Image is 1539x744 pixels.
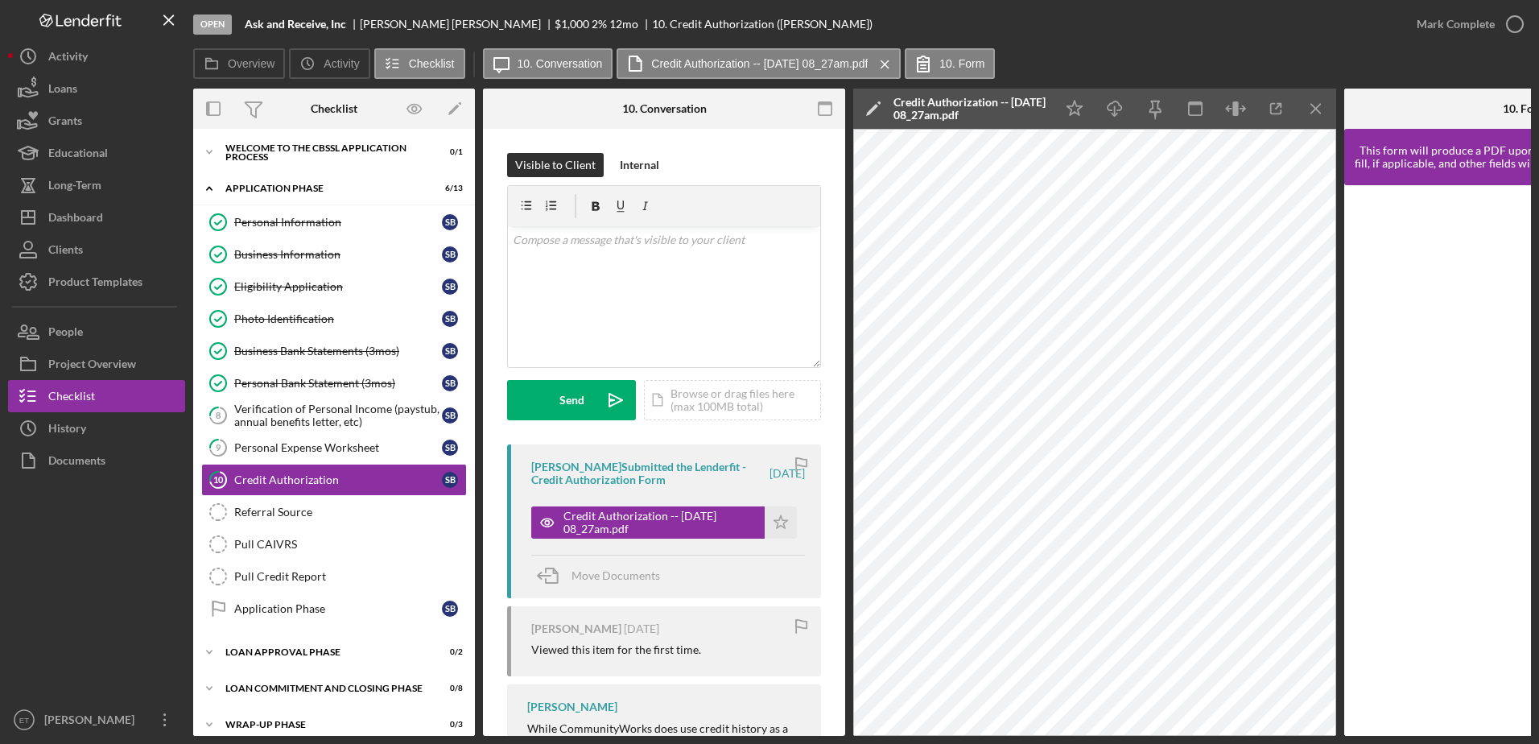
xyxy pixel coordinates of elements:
[515,153,596,177] div: Visible to Client
[592,18,607,31] div: 2 %
[442,601,458,617] div: S B
[234,377,442,390] div: Personal Bank Statement (3mos)
[442,440,458,456] div: S B
[531,461,767,486] div: [PERSON_NAME] Submitted the Lenderfit - Credit Authorization Form
[201,464,467,496] a: 10Credit AuthorizationSB
[201,432,467,464] a: 9Personal Expense WorksheetSB
[442,343,458,359] div: S B
[434,684,463,693] div: 0 / 8
[624,622,659,635] time: 2025-09-25 12:26
[442,246,458,262] div: S B
[483,48,613,79] button: 10. Conversation
[652,18,873,31] div: 10. Credit Authorization ([PERSON_NAME])
[201,271,467,303] a: Eligibility ApplicationSB
[571,568,660,582] span: Move Documents
[193,48,285,79] button: Overview
[234,403,442,428] div: Verification of Personal Income (paystub, annual benefits letter, etc)
[201,560,467,593] a: Pull Credit Report
[442,375,458,391] div: S B
[442,214,458,230] div: S B
[234,345,442,358] div: Business Bank Statements (3mos)
[201,367,467,399] a: Personal Bank Statement (3mos)SB
[769,467,805,480] time: 2025-09-25 12:27
[893,96,1046,122] div: Credit Authorization -- [DATE] 08_27am.pdf
[289,48,369,79] button: Activity
[324,57,359,70] label: Activity
[201,303,467,335] a: Photo IdentificationSB
[374,48,465,79] button: Checklist
[531,506,797,539] button: Credit Authorization -- [DATE] 08_27am.pdf
[193,14,232,35] div: Open
[234,538,466,551] div: Pull CAIVRS
[201,238,467,271] a: Business InformationSB
[201,335,467,367] a: Business Bank Statements (3mos)SB
[201,593,467,625] a: Application PhaseSB
[234,570,466,583] div: Pull Credit Report
[559,380,584,420] div: Send
[234,280,442,293] div: Eligibility Application
[518,57,603,70] label: 10. Conversation
[527,701,617,713] div: [PERSON_NAME]
[8,704,185,736] button: ET[PERSON_NAME]
[1484,673,1523,712] iframe: Intercom live chat
[905,48,995,79] button: 10. Form
[939,57,984,70] label: 10. Form
[609,18,638,31] div: 12 mo
[620,153,659,177] div: Internal
[225,684,423,693] div: Loan Commitment and Closing Phase
[409,57,455,70] label: Checklist
[234,473,442,486] div: Credit Authorization
[234,248,442,261] div: Business Information
[216,410,221,420] tspan: 8
[1417,8,1495,40] div: Mark Complete
[555,17,589,31] span: $1,000
[234,216,442,229] div: Personal Information
[531,556,676,596] button: Move Documents
[234,602,442,615] div: Application Phase
[234,506,466,519] div: Referral Source
[201,496,467,528] a: Referral Source
[201,528,467,560] a: Pull CAIVRS
[434,720,463,730] div: 0 / 3
[442,311,458,327] div: S B
[245,18,346,31] b: Ask and Receive, Inc
[201,399,467,432] a: 8Verification of Personal Income (paystub, annual benefits letter, etc)SB
[531,622,621,635] div: [PERSON_NAME]
[442,279,458,295] div: S B
[234,312,442,325] div: Photo Identification
[434,147,463,157] div: 0 / 1
[40,704,145,740] div: [PERSON_NAME]
[225,647,423,657] div: Loan Approval Phase
[225,143,423,162] div: Welcome to the CBSSL Application Process
[201,206,467,238] a: Personal InformationSB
